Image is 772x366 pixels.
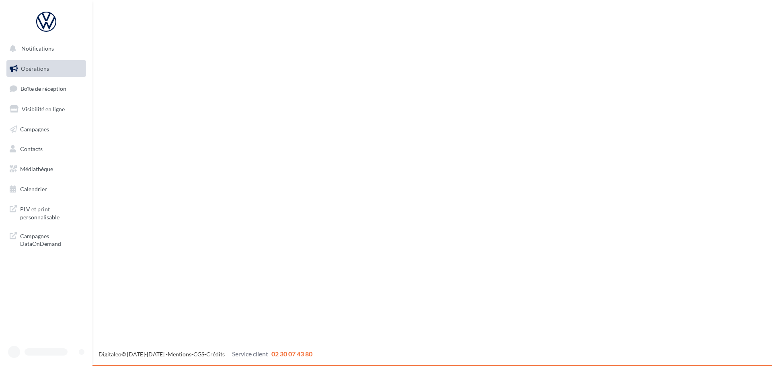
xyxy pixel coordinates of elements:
span: Notifications [21,45,54,52]
a: CGS [193,351,204,358]
span: Calendrier [20,186,47,192]
span: Contacts [20,145,43,152]
a: Digitaleo [99,351,121,358]
a: PLV et print personnalisable [5,200,88,224]
span: Boîte de réception [21,85,66,92]
span: Opérations [21,65,49,72]
span: PLV et print personnalisable [20,204,83,221]
span: Campagnes DataOnDemand [20,231,83,248]
span: Service client [232,350,268,358]
a: Médiathèque [5,161,88,178]
span: © [DATE]-[DATE] - - - [99,351,312,358]
a: Mentions [168,351,191,358]
span: 02 30 07 43 80 [271,350,312,358]
span: Médiathèque [20,166,53,172]
span: Campagnes [20,125,49,132]
a: Visibilité en ligne [5,101,88,118]
a: Opérations [5,60,88,77]
button: Notifications [5,40,84,57]
a: Boîte de réception [5,80,88,97]
a: Calendrier [5,181,88,198]
a: Contacts [5,141,88,157]
a: Crédits [206,351,225,358]
span: Visibilité en ligne [22,106,65,112]
a: Campagnes [5,121,88,138]
a: Campagnes DataOnDemand [5,227,88,251]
